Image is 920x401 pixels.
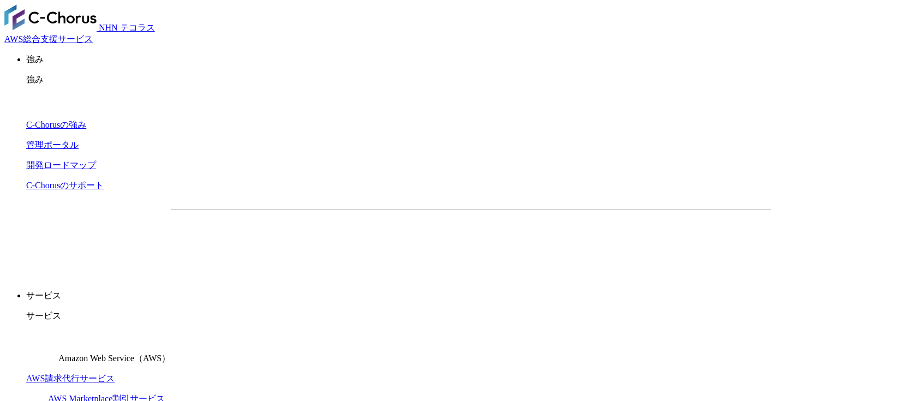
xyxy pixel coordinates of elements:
[26,374,115,383] a: AWS請求代行サービス
[26,74,916,86] p: 強み
[634,238,643,243] img: 矢印
[26,181,104,190] a: C-Chorusのサポート
[26,290,916,302] p: サービス
[58,354,170,363] span: Amazon Web Service（AWS）
[476,227,652,254] a: まずは相談する
[26,331,57,361] img: Amazon Web Service（AWS）
[26,54,916,65] p: 強み
[447,238,456,243] img: 矢印
[290,227,465,254] a: 資料を請求する
[26,310,916,322] p: サービス
[26,160,96,170] a: 開発ロードマップ
[4,4,97,31] img: AWS総合支援サービス C-Chorus
[26,120,86,129] a: C-Chorusの強み
[4,23,155,44] a: AWS総合支援サービス C-Chorus NHN テコラスAWS総合支援サービス
[26,140,79,149] a: 管理ポータル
